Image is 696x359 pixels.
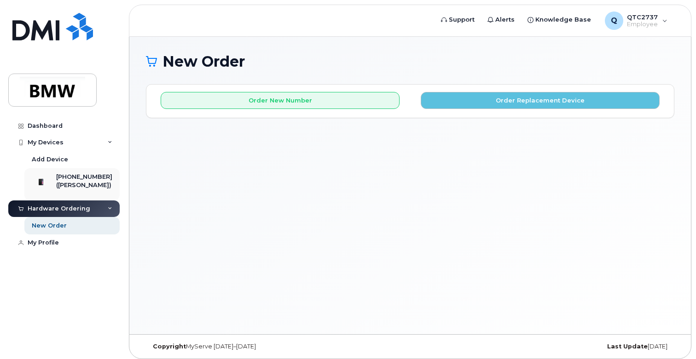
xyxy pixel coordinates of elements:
button: Order New Number [161,92,400,109]
div: MyServe [DATE]–[DATE] [146,343,322,350]
strong: Last Update [607,343,648,350]
button: Order Replacement Device [421,92,660,109]
h1: New Order [146,53,674,69]
iframe: Messenger Launcher [656,319,689,352]
strong: Copyright [153,343,186,350]
div: [DATE] [498,343,674,350]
